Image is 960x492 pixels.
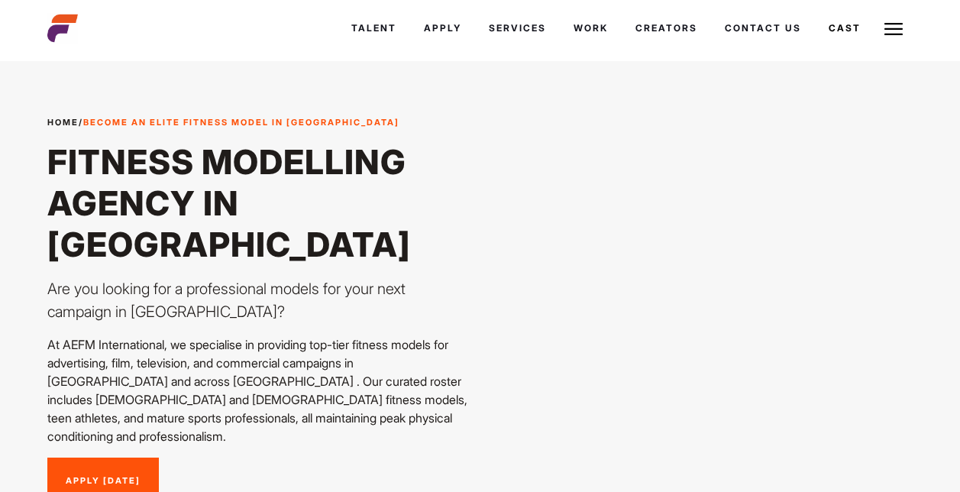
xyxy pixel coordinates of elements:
[47,335,470,445] p: At AEFM International, we specialise in providing top-tier fitness models for advertising, film, ...
[47,116,399,129] span: /
[83,117,399,128] strong: Become an Elite Fitness Model in [GEOGRAPHIC_DATA]
[410,8,475,49] a: Apply
[47,117,79,128] a: Home
[815,8,874,49] a: Cast
[711,8,815,49] a: Contact Us
[560,8,622,49] a: Work
[47,277,470,323] p: Are you looking for a professional models for your next campaign in [GEOGRAPHIC_DATA]?
[47,141,470,265] h1: Fitness Modelling Agency in [GEOGRAPHIC_DATA]
[884,20,903,38] img: Burger icon
[338,8,410,49] a: Talent
[622,8,711,49] a: Creators
[47,13,78,44] img: cropped-aefm-brand-fav-22-square.png
[475,8,560,49] a: Services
